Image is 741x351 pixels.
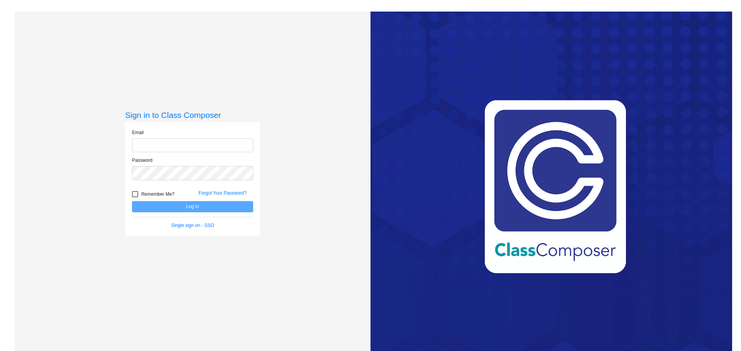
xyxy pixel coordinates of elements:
[132,129,144,136] label: Email
[141,190,174,199] span: Remember Me?
[132,157,152,164] label: Password
[198,190,247,196] a: Forgot Your Password?
[171,223,214,228] a: Single sign on - SSO
[125,110,260,120] h3: Sign in to Class Composer
[132,201,253,212] button: Log In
